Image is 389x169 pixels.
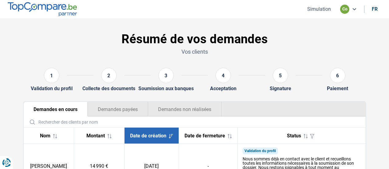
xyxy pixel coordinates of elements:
div: co [340,5,349,14]
span: Nom [40,133,50,139]
button: Demandes en cours [24,102,88,117]
div: Collecte des documents [82,86,135,91]
div: fr [372,6,378,12]
p: Vos clients [23,48,366,56]
img: TopCompare.be [8,2,77,16]
div: 6 [330,68,345,83]
div: 3 [158,68,174,83]
div: Soumission aux banques [138,86,194,91]
span: Validation du profil [244,149,276,153]
button: Simulation [305,6,333,12]
div: Paiement [327,86,348,91]
div: 4 [216,68,231,83]
div: Signature [270,86,291,91]
div: Acceptation [210,86,236,91]
div: 1 [44,68,59,83]
button: Demandes non réalisées [148,102,222,117]
button: Demandes payées [88,102,148,117]
div: Validation du profil [31,86,73,91]
div: 5 [273,68,288,83]
span: Status [287,133,301,139]
input: Rechercher des clients par nom [26,117,363,127]
span: Montant [86,133,105,139]
span: Date de création [130,133,166,139]
h1: Résumé de vos demandes [23,32,366,47]
span: Date de fermeture [185,133,225,139]
div: 2 [101,68,117,83]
